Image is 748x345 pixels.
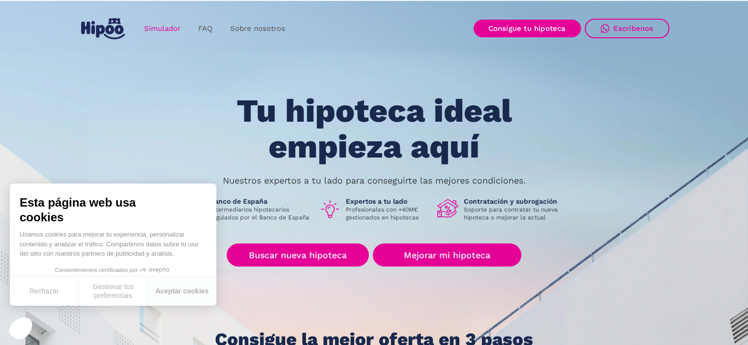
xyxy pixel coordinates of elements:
p: Soporte para contratar tu nueva hipoteca o mejorar la actual [464,206,565,221]
h1: Banco de España [210,197,311,206]
p: Profesionales con +40M€ gestionados en hipotecas [346,206,429,221]
h1: Contratación y subrogación [464,197,565,206]
p: Intermediarios hipotecarios regulados por el Banco de España [210,206,311,221]
a: Buscar nueva hipoteca [227,243,369,266]
a: Simulador [135,19,189,38]
a: Consigue tu hipoteca [474,20,581,37]
a: FAQ [189,19,221,38]
a: home [79,14,127,43]
h1: Expertos a tu lado [346,197,429,206]
div: Escríbenos [613,24,654,33]
p: Nuestros expertos a tu lado para conseguirte las mejores condiciones. [223,177,526,185]
a: Mejorar mi hipoteca [373,243,521,266]
h1: Tu hipoteca ideal empieza aquí [187,93,560,164]
a: Sobre nosotros [221,19,294,38]
a: Escríbenos [585,19,669,38]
